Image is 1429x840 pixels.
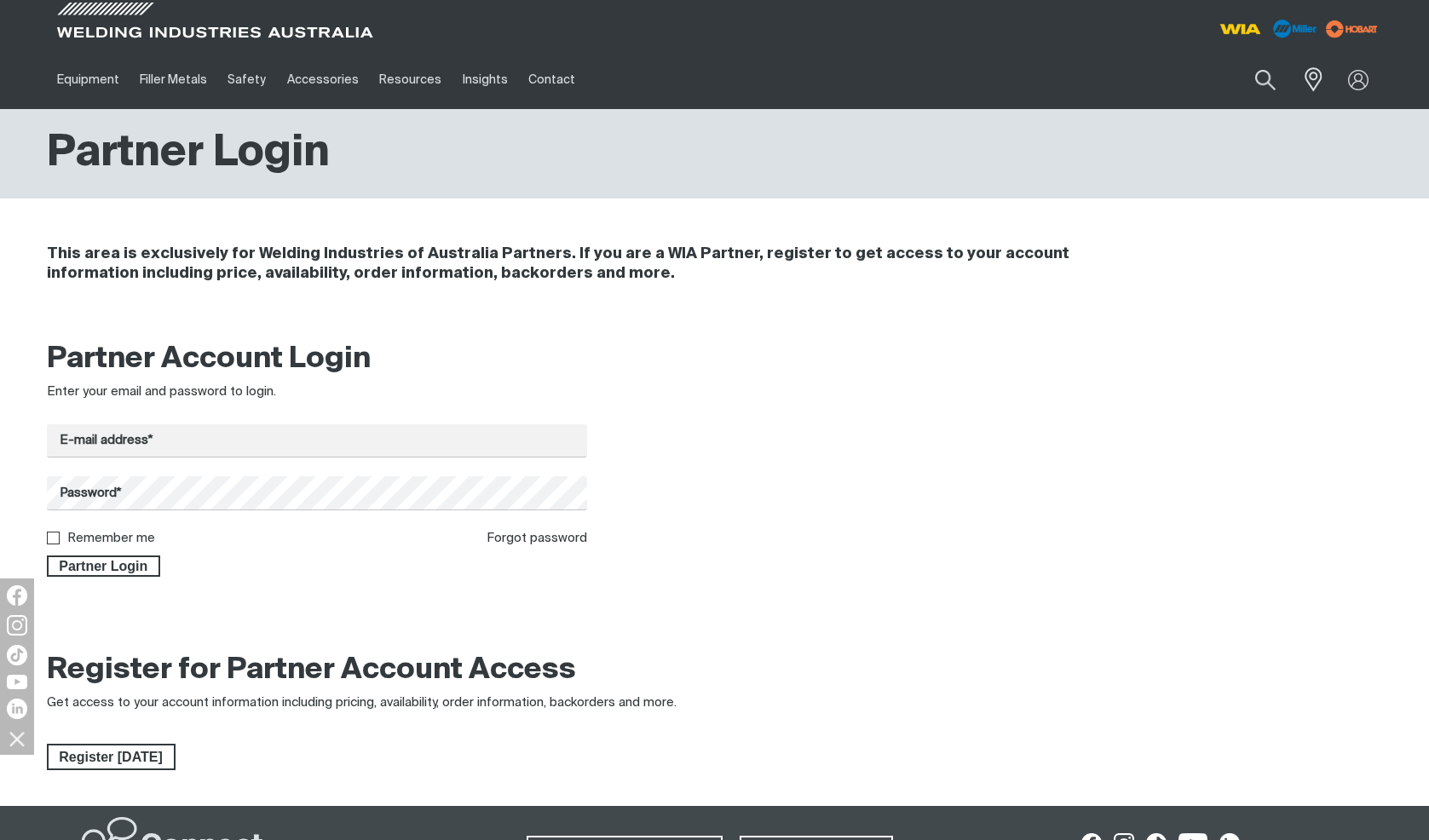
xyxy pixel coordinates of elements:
[7,645,27,665] img: TikTok
[47,652,576,689] h2: Register for Partner Account Access
[47,744,176,771] a: Register Today
[47,50,1049,109] nav: Main
[47,245,1155,284] h4: This area is exclusively for Welding Industries of Australia Partners. If you are a WIA Partner, ...
[518,50,585,109] a: Contact
[7,615,27,636] img: Instagram
[1214,60,1294,100] input: Product name or item number...
[487,532,587,544] a: Forgot password
[49,744,174,771] span: Register [DATE]
[277,50,369,109] a: Accessories
[47,341,588,378] h2: Partner Account Login
[217,50,276,109] a: Safety
[47,50,130,109] a: Equipment
[1321,16,1383,42] img: miller
[7,699,27,719] img: LinkedIn
[452,50,517,109] a: Insights
[47,696,677,709] span: Get access to your account information including pricing, availability, order information, backor...
[67,532,155,544] label: Remember me
[1236,60,1294,100] button: Search products
[130,50,217,109] a: Filler Metals
[7,675,27,689] img: YouTube
[47,126,330,181] h1: Partner Login
[47,383,588,402] div: Enter your email and password to login.
[49,555,159,578] span: Partner Login
[47,555,161,578] button: Partner Login
[369,50,452,109] a: Resources
[3,724,32,753] img: hide socials
[7,585,27,606] img: Facebook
